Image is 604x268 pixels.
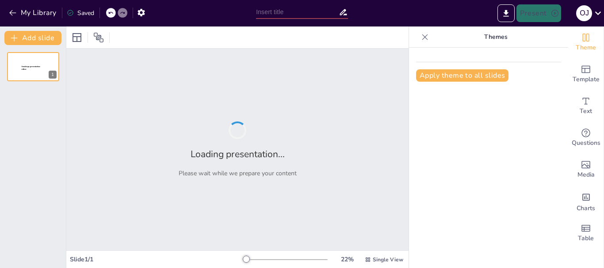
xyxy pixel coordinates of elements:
[576,5,592,21] div: O J
[568,122,604,154] div: Get real-time input from your audience
[576,4,592,22] button: O J
[516,4,561,22] button: Present
[578,234,594,243] span: Table
[416,69,508,82] button: Apply theme to all slides
[4,31,61,45] button: Add slide
[568,185,604,217] div: Add charts and graphs
[336,255,358,264] div: 22 %
[568,154,604,185] div: Add images, graphics, shapes or video
[568,26,604,58] div: Change the overall theme
[497,4,515,22] button: Export to PowerPoint
[7,52,59,81] div: 1
[256,6,339,19] input: Insert title
[577,204,595,213] span: Charts
[568,58,604,90] div: Add ready made slides
[191,148,285,160] h2: Loading presentation...
[573,75,600,84] span: Template
[432,26,559,48] p: Themes
[580,106,592,116] span: Text
[7,6,60,20] button: My Library
[49,71,57,79] div: 1
[70,30,84,45] div: Layout
[93,32,104,43] span: Position
[373,256,403,263] span: Single View
[577,170,595,180] span: Media
[576,43,596,53] span: Theme
[572,138,600,148] span: Questions
[179,169,297,177] p: Please wait while we prepare your content
[22,66,40,71] span: Sendsteps presentation editor
[568,90,604,122] div: Add text boxes
[67,9,94,17] div: Saved
[568,217,604,249] div: Add a table
[70,255,243,264] div: Slide 1 / 1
